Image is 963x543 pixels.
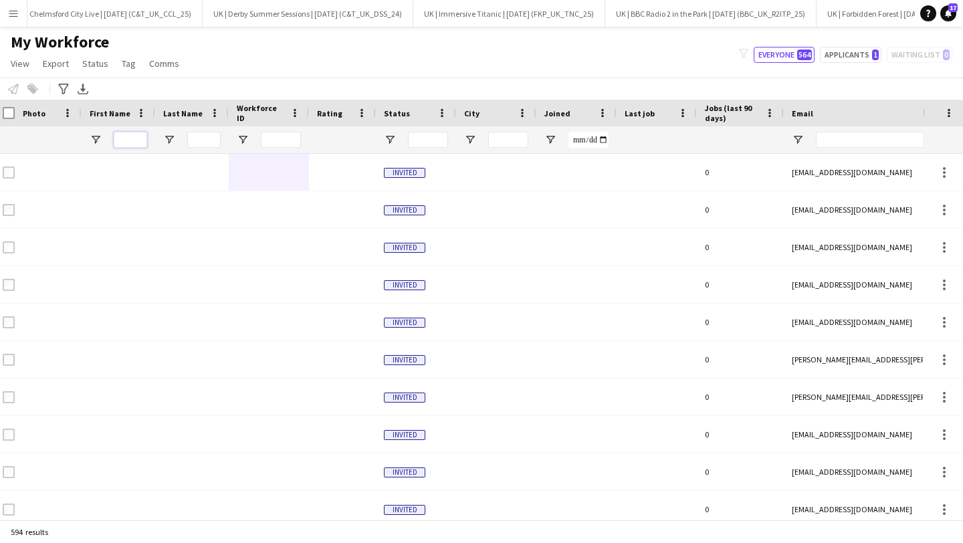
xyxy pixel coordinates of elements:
[116,55,141,72] a: Tag
[114,132,147,148] input: First Name Filter Input
[697,154,784,191] div: 0
[464,108,479,118] span: City
[568,132,609,148] input: Joined Filter Input
[3,429,15,441] input: Row Selection is disabled for this row (unchecked)
[792,108,813,118] span: Email
[37,55,74,72] a: Export
[75,81,91,97] app-action-btn: Export XLSX
[697,453,784,490] div: 0
[122,58,136,70] span: Tag
[705,103,760,123] span: Jobs (last 90 days)
[384,280,425,290] span: Invited
[3,504,15,516] input: Row Selection is disabled for this row (unchecked)
[413,1,605,27] button: UK | Immersive Titanic | [DATE] (FKP_UK_TNC_25)
[144,55,185,72] a: Comms
[697,266,784,303] div: 0
[203,1,413,27] button: UK | Derby Summer Sessions | [DATE] (C&T_UK_DSS_24)
[237,103,285,123] span: Workforce ID
[384,318,425,328] span: Invited
[544,108,570,118] span: Joined
[3,466,15,478] input: Row Selection is disabled for this row (unchecked)
[697,304,784,340] div: 0
[56,81,72,97] app-action-btn: Advanced filters
[872,49,879,60] span: 1
[384,393,425,403] span: Invited
[697,416,784,453] div: 0
[820,47,881,63] button: Applicants1
[948,3,958,12] span: 17
[261,132,301,148] input: Workforce ID Filter Input
[792,134,804,146] button: Open Filter Menu
[5,55,35,72] a: View
[237,134,249,146] button: Open Filter Menu
[3,241,15,253] input: Row Selection is disabled for this row (unchecked)
[408,132,448,148] input: Status Filter Input
[3,279,15,291] input: Row Selection is disabled for this row (unchecked)
[163,108,203,118] span: Last Name
[3,204,15,216] input: Row Selection is disabled for this row (unchecked)
[464,134,476,146] button: Open Filter Menu
[697,229,784,265] div: 0
[384,355,425,365] span: Invited
[697,191,784,228] div: 0
[384,134,396,146] button: Open Filter Menu
[3,354,15,366] input: Row Selection is disabled for this row (unchecked)
[187,132,221,148] input: Last Name Filter Input
[3,391,15,403] input: Row Selection is disabled for this row (unchecked)
[77,55,114,72] a: Status
[43,58,69,70] span: Export
[4,1,203,27] button: UK | Chelmsford City Live | [DATE] (C&T_UK_CCL_25)
[163,134,175,146] button: Open Filter Menu
[384,108,410,118] span: Status
[754,47,815,63] button: Everyone564
[384,467,425,477] span: Invited
[90,108,130,118] span: First Name
[3,167,15,179] input: Row Selection is disabled for this row (unchecked)
[697,341,784,378] div: 0
[23,108,45,118] span: Photo
[384,430,425,440] span: Invited
[82,58,108,70] span: Status
[11,58,29,70] span: View
[544,134,556,146] button: Open Filter Menu
[697,378,784,415] div: 0
[384,168,425,178] span: Invited
[384,505,425,515] span: Invited
[797,49,812,60] span: 564
[384,205,425,215] span: Invited
[3,316,15,328] input: Row Selection is disabled for this row (unchecked)
[625,108,655,118] span: Last job
[940,5,956,21] a: 17
[384,243,425,253] span: Invited
[488,132,528,148] input: City Filter Input
[149,58,179,70] span: Comms
[317,108,342,118] span: Rating
[605,1,817,27] button: UK | BBC Radio 2 in the Park | [DATE] (BBC_UK_R2ITP_25)
[90,134,102,146] button: Open Filter Menu
[697,491,784,528] div: 0
[11,32,109,52] span: My Workforce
